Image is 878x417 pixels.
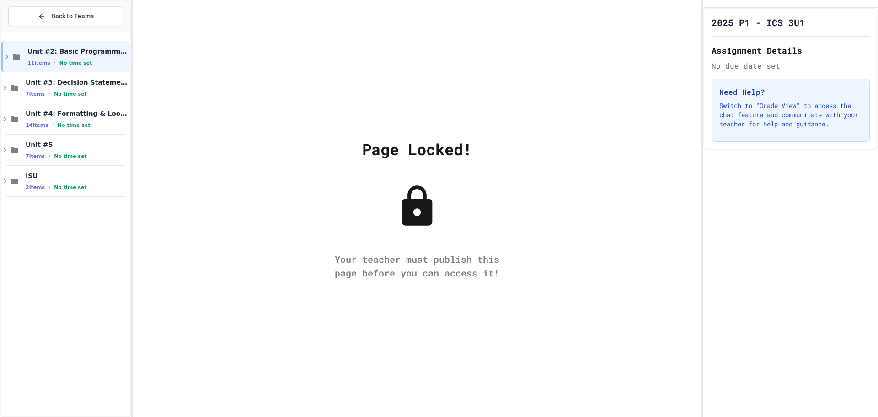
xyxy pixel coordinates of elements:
h1: 2025 P1 - ICS 3U1 [712,16,805,29]
span: ISU [26,172,128,180]
span: 2 items [26,184,45,190]
span: No time set [54,91,87,97]
span: No time set [54,184,87,190]
span: Unit #2: Basic Programming Concepts [27,47,128,55]
h3: Need Help? [719,87,862,97]
div: Your teacher must publish this page before you can access it! [326,252,509,280]
div: No due date set [712,60,870,71]
button: Back to Teams [8,6,123,26]
span: Unit #5 [26,141,128,149]
div: Page Locked! [362,137,472,161]
span: Unit #4: Formatting & Loops [26,109,128,118]
span: • [52,121,54,129]
span: 7 items [26,91,45,97]
p: Switch to "Grade View" to access the chat feature and communicate with your teacher for help and ... [719,101,862,129]
span: Unit #3: Decision Statements [26,78,128,87]
span: No time set [58,122,91,128]
span: 7 items [26,153,45,159]
h2: Assignment Details [712,44,870,57]
span: 11 items [27,60,50,66]
span: • [54,59,56,66]
span: • [48,152,50,160]
span: • [48,90,50,97]
span: 14 items [26,122,48,128]
span: • [48,184,50,191]
span: No time set [54,153,87,159]
span: No time set [59,60,92,66]
span: Back to Teams [51,11,94,21]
